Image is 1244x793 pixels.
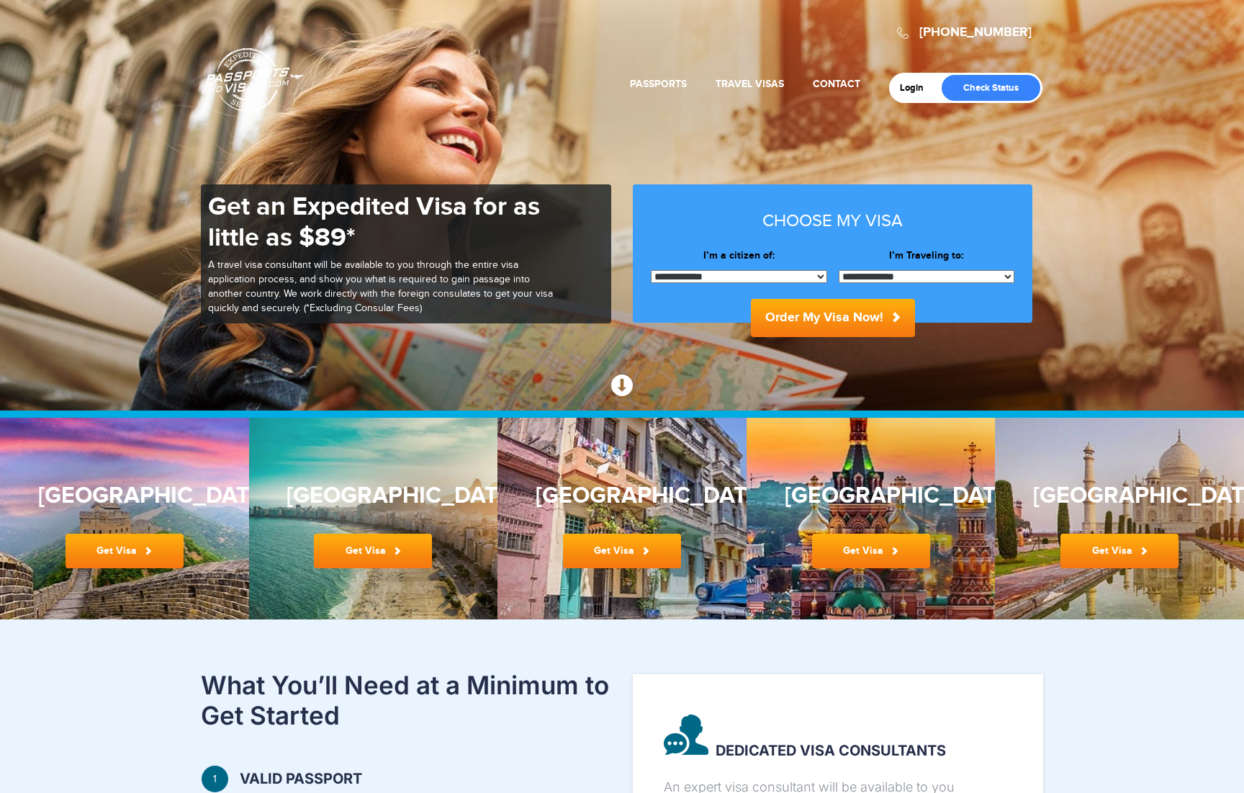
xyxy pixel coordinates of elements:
[651,212,1014,230] h3: Choose my visa
[812,534,930,568] a: Get Visa
[1060,534,1178,568] a: Get Visa
[208,192,554,254] h1: Get an Expedited Visa for as little as $89*
[38,483,211,508] h3: [GEOGRAPHIC_DATA]
[942,75,1040,101] a: Check Status
[651,248,827,263] label: I’m a citizen of:
[716,78,784,90] a: Travel Visas
[919,24,1032,40] a: [PHONE_NUMBER]
[751,299,915,337] button: Order My Visa Now!
[630,78,687,90] a: Passports
[813,78,860,90] a: Contact
[66,534,184,568] a: Get Visa
[664,714,708,755] img: image description
[314,534,432,568] a: Get Visa
[201,670,611,730] h2: What You’ll Need at a Minimum to Get Started
[202,48,304,112] a: Passports & [DOMAIN_NAME]
[240,770,590,787] strong: Valid passport
[839,248,1015,263] label: I’m Traveling to:
[1033,483,1206,508] h3: [GEOGRAPHIC_DATA]
[208,259,554,316] p: A travel visa consultant will be available to you through the entire visa application process, an...
[536,483,708,508] h3: [GEOGRAPHIC_DATA]
[563,534,681,568] a: Get Visa
[785,483,957,508] h3: [GEOGRAPHIC_DATA]
[900,82,934,94] a: Login
[664,719,999,759] strong: Dedicated visa consultants
[287,483,459,508] h3: [GEOGRAPHIC_DATA]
